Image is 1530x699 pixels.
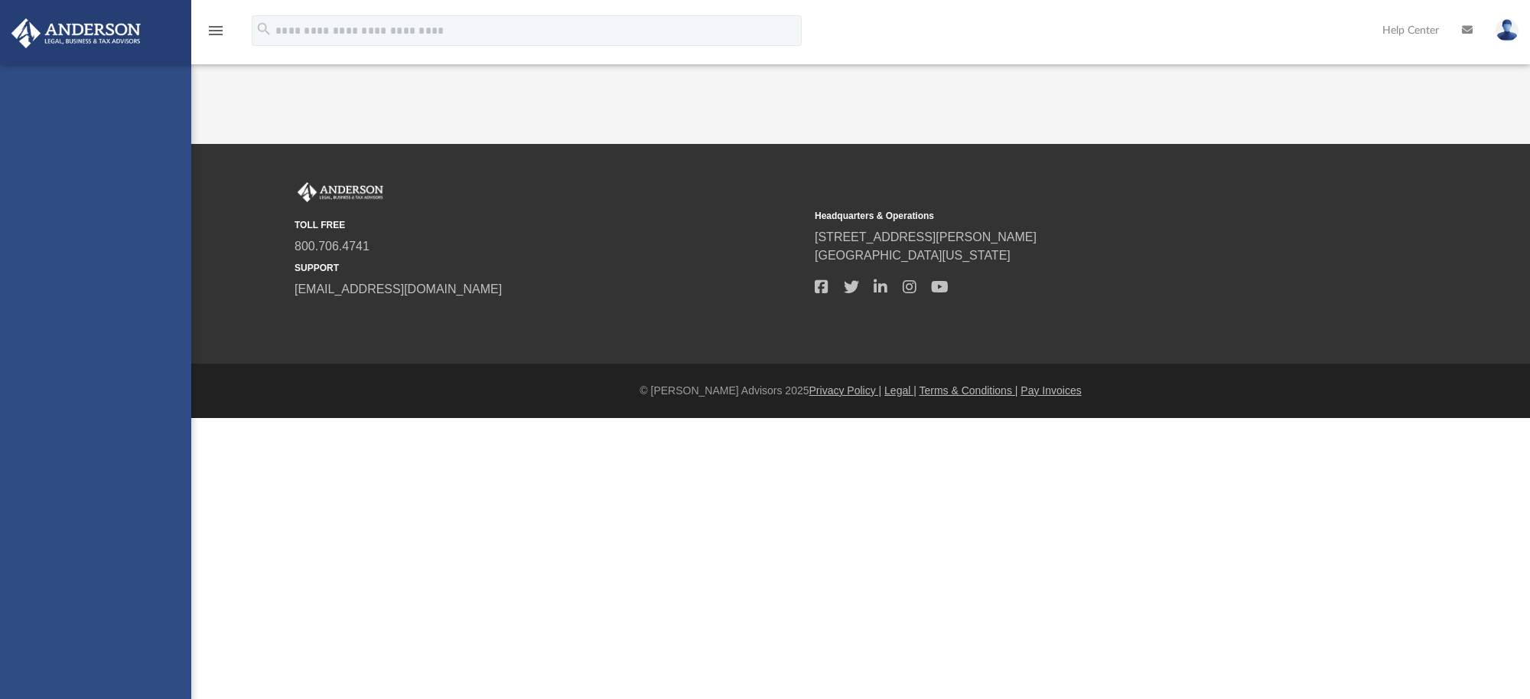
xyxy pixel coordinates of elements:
a: [EMAIL_ADDRESS][DOMAIN_NAME] [295,283,502,296]
img: Anderson Advisors Platinum Portal [295,182,386,202]
a: [GEOGRAPHIC_DATA][US_STATE] [815,249,1011,262]
a: Terms & Conditions | [920,384,1018,397]
div: © [PERSON_NAME] Advisors 2025 [191,383,1530,399]
a: Privacy Policy | [809,384,882,397]
img: User Pic [1496,19,1519,41]
a: Legal | [884,384,916,397]
a: 800.706.4741 [295,240,369,253]
img: Anderson Advisors Platinum Portal [7,18,145,48]
small: TOLL FREE [295,218,804,232]
i: menu [207,21,225,40]
i: search [256,21,272,38]
a: menu [207,29,225,40]
a: [STREET_ADDRESS][PERSON_NAME] [815,230,1037,243]
a: Pay Invoices [1021,384,1081,397]
small: Headquarters & Operations [815,209,1324,223]
small: SUPPORT [295,261,804,275]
